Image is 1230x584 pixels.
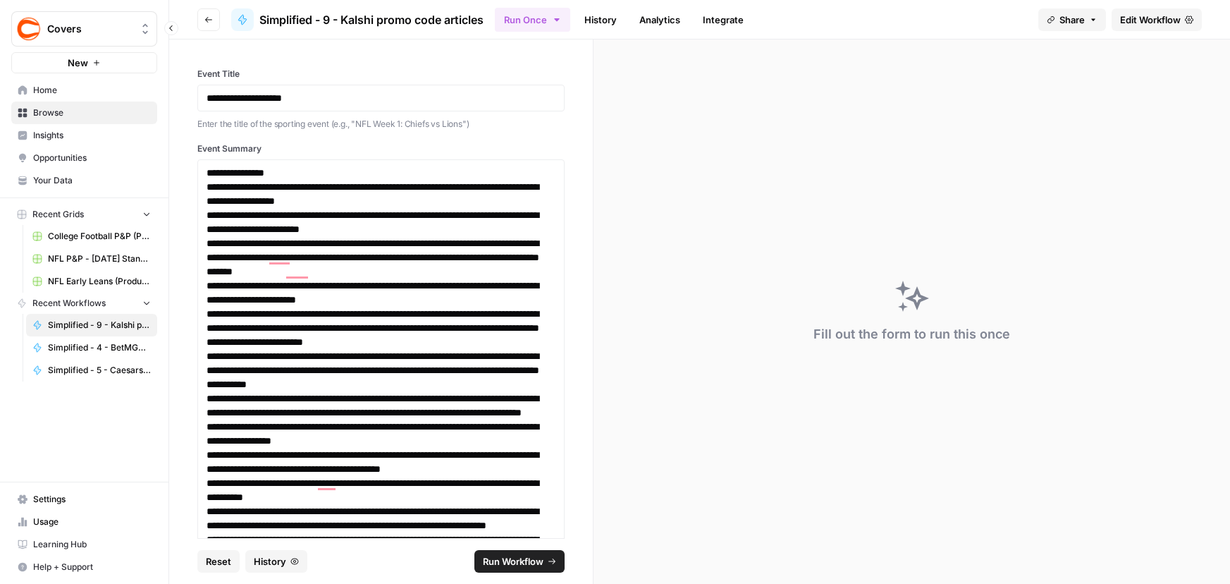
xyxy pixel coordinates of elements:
[259,11,484,28] span: Simplified - 9 - Kalshi promo code articles
[48,253,151,265] span: NFL P&P - [DATE] Standard (Production) Grid
[11,556,157,578] button: Help + Support
[11,11,157,47] button: Workspace: Covers
[197,68,565,80] label: Event Title
[33,129,151,142] span: Insights
[11,511,157,533] a: Usage
[47,22,133,36] span: Covers
[197,117,565,131] p: Enter the title of the sporting event (e.g., "NFL Week 1: Chiefs vs Lions")
[495,8,570,32] button: Run Once
[11,533,157,556] a: Learning Hub
[68,56,88,70] span: New
[33,174,151,187] span: Your Data
[26,314,157,336] a: Simplified - 9 - Kalshi promo code articles
[33,561,151,573] span: Help + Support
[33,84,151,97] span: Home
[11,79,157,102] a: Home
[631,8,689,31] a: Analytics
[26,336,157,359] a: Simplified - 4 - BetMGM bonus code articles
[11,169,157,192] a: Your Data
[11,293,157,314] button: Recent Workflows
[26,225,157,248] a: College Football P&P (Production) Grid (1)
[16,16,42,42] img: Covers Logo
[1112,8,1202,31] a: Edit Workflow
[11,488,157,511] a: Settings
[1038,8,1106,31] button: Share
[48,275,151,288] span: NFL Early Leans (Production) Grid (3)
[33,152,151,164] span: Opportunities
[48,319,151,331] span: Simplified - 9 - Kalshi promo code articles
[26,359,157,382] a: Simplified - 5 - Caesars Sportsbook promo code articles
[694,8,752,31] a: Integrate
[1059,13,1085,27] span: Share
[11,204,157,225] button: Recent Grids
[254,554,286,568] span: History
[474,550,565,573] button: Run Workflow
[576,8,625,31] a: History
[206,554,231,568] span: Reset
[33,107,151,119] span: Browse
[11,147,157,169] a: Opportunities
[11,102,157,124] a: Browse
[48,341,151,354] span: Simplified - 4 - BetMGM bonus code articles
[48,364,151,377] span: Simplified - 5 - Caesars Sportsbook promo code articles
[11,124,157,147] a: Insights
[33,538,151,551] span: Learning Hub
[26,248,157,270] a: NFL P&P - [DATE] Standard (Production) Grid
[197,142,565,155] label: Event Summary
[26,270,157,293] a: NFL Early Leans (Production) Grid (3)
[32,208,84,221] span: Recent Grids
[33,493,151,506] span: Settings
[33,516,151,528] span: Usage
[245,550,307,573] button: History
[32,297,106,310] span: Recent Workflows
[11,52,157,73] button: New
[483,554,543,568] span: Run Workflow
[197,550,240,573] button: Reset
[48,230,151,243] span: College Football P&P (Production) Grid (1)
[1120,13,1181,27] span: Edit Workflow
[813,324,1010,344] div: Fill out the form to run this once
[231,8,484,31] a: Simplified - 9 - Kalshi promo code articles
